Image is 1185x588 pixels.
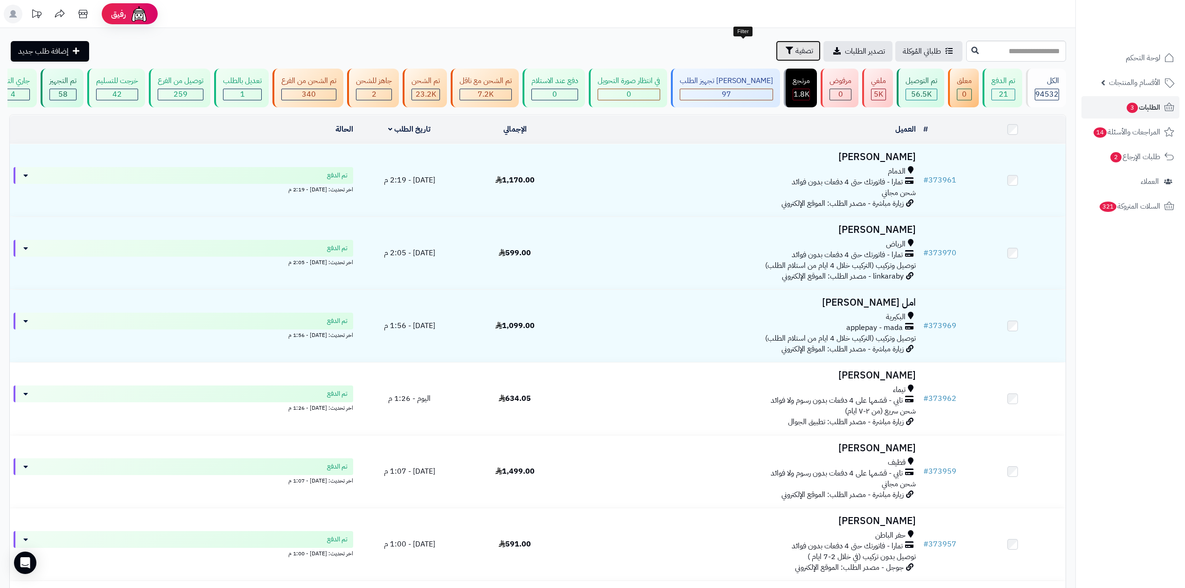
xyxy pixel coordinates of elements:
span: 58 [58,89,68,100]
div: توصيل من الفرع [158,76,203,86]
span: طلباتي المُوكلة [903,46,941,57]
span: الدمام [888,166,906,177]
a: #373969 [923,320,956,331]
div: مرتجع [793,76,810,86]
span: 1 [240,89,245,100]
a: الكل94532 [1024,69,1068,107]
div: في انتظار صورة التحويل [598,76,660,86]
span: إضافة طلب جديد [18,46,69,57]
a: المراجعات والأسئلة14 [1081,121,1179,143]
span: 259 [174,89,188,100]
a: السلات المتروكة321 [1081,195,1179,217]
span: تم الدفع [327,244,348,253]
span: المراجعات والأسئلة [1093,126,1160,139]
a: # [923,124,928,135]
span: 1.8K [794,89,809,100]
span: زيارة مباشرة - مصدر الطلب: تطبيق الجوال [788,416,904,427]
div: [PERSON_NAME] تجهيز الطلب [680,76,773,86]
span: applepay - mada [846,322,903,333]
a: تم الدفع 21 [981,69,1024,107]
span: شحن مجاني [882,478,916,490]
a: الإجمالي [503,124,527,135]
span: 2 [1110,152,1122,162]
div: تم التجهيز [49,76,77,86]
div: 58 [50,89,76,100]
button: تصفية [776,41,821,61]
div: تم الشحن [411,76,440,86]
div: دفع عند الاستلام [531,76,578,86]
div: تم التوصيل [906,76,937,86]
a: في انتظار صورة التحويل 0 [587,69,669,107]
a: ملغي 5K [860,69,895,107]
span: 14 [1094,127,1107,138]
a: مرتجع 1.8K [782,69,819,107]
span: الرياض [886,239,906,250]
a: تعديل بالطلب 1 [212,69,271,107]
div: 23191 [412,89,439,100]
h3: [PERSON_NAME] [572,516,916,526]
span: تم الدفع [327,171,348,180]
span: [DATE] - 1:00 م [384,539,435,550]
span: 42 [112,89,122,100]
span: linkaraby - مصدر الطلب: الموقع الإلكتروني [782,271,904,282]
a: طلبات الإرجاع2 [1081,146,1179,168]
a: العملاء [1081,170,1179,193]
div: تم الشحن من الفرع [281,76,336,86]
span: رفيق [111,8,126,20]
div: 7223 [460,89,511,100]
span: الأقسام والمنتجات [1109,76,1160,89]
span: جوجل - مصدر الطلب: الموقع الإلكتروني [795,562,904,573]
span: # [923,247,928,259]
span: 7.2K [478,89,494,100]
a: معلق 0 [946,69,981,107]
div: 56522 [906,89,937,100]
span: 56.5K [911,89,932,100]
a: تم الشحن مع ناقل 7.2K [449,69,521,107]
span: تم الدفع [327,462,348,471]
img: logo-2.png [1122,26,1176,46]
span: 599.00 [499,247,531,259]
span: # [923,393,928,404]
div: اخر تحديث: [DATE] - 1:26 م [14,402,353,412]
span: تابي - قسّمها على 4 دفعات بدون رسوم ولا فوائد [771,468,903,479]
span: 1,170.00 [495,175,535,186]
span: شحن مجاني [882,187,916,198]
span: 97 [722,89,731,100]
span: [DATE] - 2:19 م [384,175,435,186]
a: إضافة طلب جديد [11,41,89,62]
span: 634.05 [499,393,531,404]
span: [DATE] - 1:07 م [384,466,435,477]
div: تم الشحن مع ناقل [460,76,512,86]
span: [DATE] - 1:56 م [384,320,435,331]
div: تعديل بالطلب [223,76,262,86]
span: شحن سريع (من ٢-٧ ايام) [845,406,916,417]
a: #373961 [923,175,956,186]
div: 21 [992,89,1015,100]
div: 0 [957,89,971,100]
a: تم الشحن من الفرع 340 [271,69,345,107]
span: 1,099.00 [495,320,535,331]
div: اخر تحديث: [DATE] - 1:00 م [14,548,353,558]
span: زيارة مباشرة - مصدر الطلب: الموقع الإلكتروني [781,198,904,209]
a: تحديثات المنصة [25,5,48,26]
span: 340 [302,89,316,100]
a: طلباتي المُوكلة [895,41,962,62]
span: 3 [1127,103,1138,113]
div: 259 [158,89,203,100]
div: 2 [356,89,391,100]
span: تمارا - فاتورتك حتى 4 دفعات بدون فوائد [792,541,903,552]
a: #373970 [923,247,956,259]
span: توصيل وتركيب (التركيب خلال 4 ايام من استلام الطلب) [765,333,916,344]
span: زيارة مباشرة - مصدر الطلب: الموقع الإلكتروني [781,489,904,500]
h3: [PERSON_NAME] [572,443,916,454]
a: #373959 [923,466,956,477]
span: # [923,320,928,331]
span: حفر الباطن [875,530,906,541]
span: تم الدفع [327,316,348,326]
span: 0 [838,89,843,100]
a: تم التوصيل 56.5K [895,69,946,107]
span: تابي - قسّمها على 4 دفعات بدون رسوم ولا فوائد [771,395,903,406]
span: [DATE] - 2:05 م [384,247,435,259]
span: العملاء [1141,175,1159,188]
div: Filter [733,27,752,37]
